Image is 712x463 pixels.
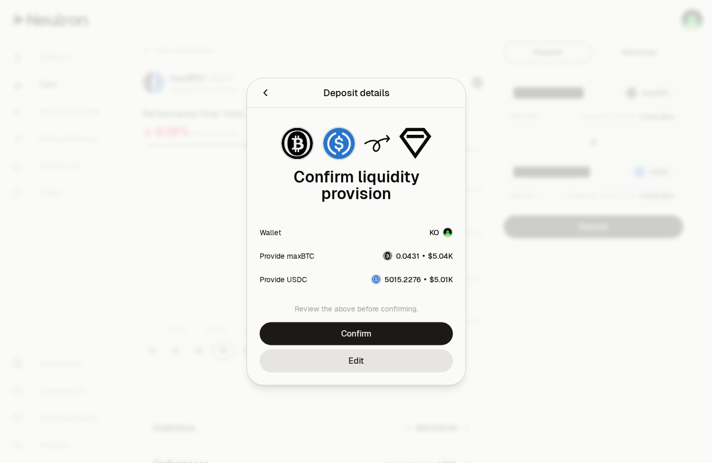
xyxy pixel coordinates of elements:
[372,275,380,283] img: USDC Logo
[260,350,453,373] button: Edit
[260,322,453,345] button: Confirm
[260,227,281,238] div: Wallet
[383,251,392,260] img: maxBTC Logo
[323,86,389,100] div: Deposit details
[429,227,439,238] div: KO
[260,86,271,100] button: Back
[260,169,453,202] div: Confirm liquidity provision
[282,128,313,159] img: maxBTC Logo
[260,250,314,261] div: Provide maxBTC
[429,227,453,238] button: KOAccount Image
[260,274,307,284] div: Provide USDC
[443,228,452,237] img: Account Image
[260,304,453,314] div: Review the above before confirming.
[323,128,355,159] img: USDC Logo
